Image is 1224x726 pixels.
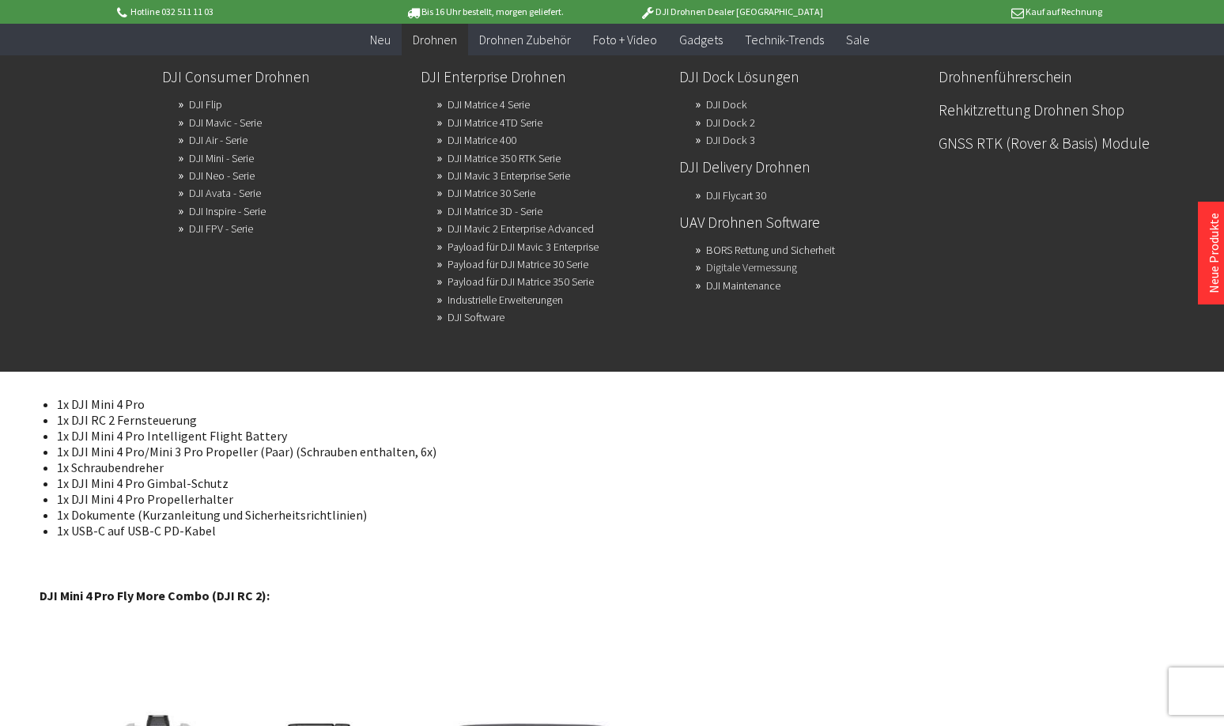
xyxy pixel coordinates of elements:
[189,182,261,204] a: DJI Avata - Serie
[359,24,402,56] a: Neu
[361,2,607,21] p: Bis 16 Uhr bestellt, morgen geliefert.
[706,129,755,151] a: DJI Dock 3
[448,200,542,222] a: DJI Matrice 3D - Serie
[448,147,561,169] a: DJI Matrice 350 RTK Serie
[855,2,1101,21] p: Kauf auf Rechnung
[706,184,766,206] a: DJI Flycart 30
[448,236,599,258] a: Payload für DJI Mavic 3 Enterprise
[448,93,530,115] a: DJI Matrice 4 Serie
[835,24,881,56] a: Sale
[582,24,668,56] a: Foto + Video
[706,239,835,261] a: BORS Rettung und Sicherheit
[706,93,747,115] a: DJI Dock
[189,164,255,187] a: DJI Neo - Serie
[189,93,222,115] a: DJI Flip
[402,24,468,56] a: Drohnen
[706,256,797,278] a: Digitale Vermessung
[413,32,457,47] span: Drohnen
[679,153,925,180] a: DJI Delivery Drohnen
[448,112,542,134] a: DJI Matrice 4TD Serie
[189,200,266,222] a: DJI Inspire - Serie
[745,32,824,47] span: Technik-Trends
[608,2,855,21] p: DJI Drohnen Dealer [GEOGRAPHIC_DATA]
[1206,213,1222,293] a: Neue Produkte
[734,24,835,56] a: Technik-Trends
[448,129,516,151] a: DJI Matrice 400
[479,32,571,47] span: Drohnen Zubehör
[57,444,691,459] li: 1x DJI Mini 4 Pro/Mini 3 Pro Propeller (Paar) (Schrauben enthalten, 6x)
[421,63,667,90] a: DJI Enterprise Drohnen
[57,459,691,475] li: 1x Schraubendreher
[57,428,691,444] li: 1x DJI Mini 4 Pro Intelligent Flight Battery
[448,306,504,328] a: DJI Software
[668,24,734,56] a: Gadgets
[57,475,691,491] li: 1x DJI Mini 4 Pro Gimbal-Schutz
[162,63,408,90] a: DJI Consumer Drohnen
[679,63,925,90] a: DJI Dock Lösungen
[370,32,391,47] span: Neu
[40,588,270,603] strong: DJI Mini 4 Pro Fly More Combo (DJI RC 2):
[114,2,361,21] p: Hotline 032 511 11 03
[448,289,563,311] a: Industrielle Erweiterungen
[448,164,570,187] a: DJI Mavic 3 Enterprise Serie
[448,270,594,293] a: Payload für DJI Matrice 350 Serie
[593,32,657,47] span: Foto + Video
[679,32,723,47] span: Gadgets
[57,507,691,523] li: 1x Dokumente (Kurzanleitung und Sicherheitsrichtlinien)
[57,491,691,507] li: 1x DJI Mini 4 Pro Propellerhalter
[189,129,247,151] a: DJI Air - Serie
[706,112,755,134] a: DJI Dock 2
[939,63,1184,90] a: Drohnenführerschein
[448,217,594,240] a: DJI Mavic 2 Enterprise Advanced
[57,412,691,428] li: 1x DJI RC 2 Fernsteuerung
[846,32,870,47] span: Sale
[939,96,1184,123] a: Rehkitzrettung Drohnen Shop
[189,147,254,169] a: DJI Mini - Serie
[448,253,588,275] a: Payload für DJI Matrice 30 Serie
[468,24,582,56] a: Drohnen Zubehör
[57,523,691,539] li: 1x USB-C auf USB-C PD-Kabel
[189,112,262,134] a: DJI Mavic - Serie
[57,396,691,412] li: 1x DJI Mini 4 Pro
[706,274,780,297] a: DJI Maintenance
[189,217,253,240] a: DJI FPV - Serie
[448,182,535,204] a: DJI Matrice 30 Serie
[939,130,1184,157] a: GNSS RTK (Rover & Basis) Module
[679,209,925,236] a: UAV Drohnen Software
